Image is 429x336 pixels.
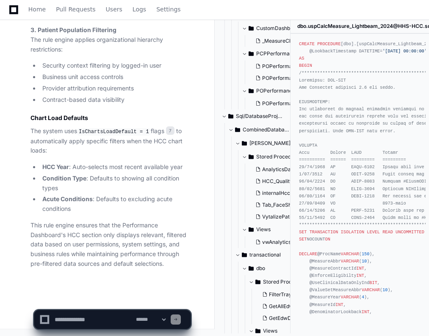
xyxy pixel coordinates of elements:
[269,291,344,298] span: FilterTrayContractYearLoad.sql
[249,152,254,162] svg: Directory
[243,126,291,133] span: CombinedDatabaseNew
[362,287,380,292] span: VARCHAR
[252,72,307,84] button: POPerformanceMeasuresGrid.cshtml
[299,56,304,61] span: AS
[40,84,191,93] li: Provider attribution requirements
[252,199,307,211] button: Tab_FaceSheet_VytalizeCustomHCC_Load.sql
[341,229,364,235] span: ISOLATION
[166,126,174,135] span: 7
[249,86,254,96] svg: Directory
[310,229,338,235] span: TRANSACTION
[56,7,95,12] span: Pull Requests
[235,248,298,262] button: transactional
[249,23,254,33] svg: Directory
[235,125,240,135] svg: Directory
[28,7,46,12] span: Home
[362,251,369,256] span: 150
[242,150,305,164] button: Stored Procedures
[262,100,318,107] span: POPerformance.cshtml
[242,84,305,98] button: POPerformance
[299,237,307,242] span: SET
[40,72,191,82] li: Business unit access controls
[299,63,312,68] span: BEGIN
[362,258,367,263] span: 10
[262,239,352,246] span: vwAnalytics_HccTrendingProvider.sql
[256,153,302,160] span: Stored Procedures
[255,277,260,287] svg: Directory
[382,229,393,235] span: READ
[256,25,305,32] span: CustomDashboardDisplay
[30,25,191,54] p: The rule engine applies organizational hierarchy restrictions:
[252,164,307,175] button: AnalyticsDashboardFilterValueContent.sql
[30,114,191,122] h3: Chart Load Defaults
[40,162,191,172] li: : Auto-selects most recent available year
[249,251,281,258] span: transactional
[256,87,295,94] span: POPerformance
[228,111,233,121] svg: Directory
[42,163,69,170] strong: HCC Year
[252,187,307,199] button: internalHccFaceSheetCalc.sql
[325,237,330,242] span: ON
[259,289,313,300] button: FilterTrayContractYearLoad.sql
[262,166,363,173] span: AnalyticsDashboardFilterValueContent.sql
[262,63,342,70] span: POPerformanceMeasures.cshtml
[242,22,305,35] button: CustomDashboardDisplay
[256,50,299,57] span: PCPPerformance
[357,273,364,278] span: INT
[40,61,191,71] li: Security context filtering by logged-in user
[133,7,146,12] span: Logs
[341,295,359,300] span: VARCHAR
[242,262,305,275] button: dbo
[40,95,191,105] li: Contract-based data visibility
[299,229,307,235] span: SET
[30,26,116,33] strong: 3. Patient Population Filtering
[367,229,380,235] span: LEVEL
[263,279,308,285] span: Stored Procedures
[262,190,335,197] span: internalHccFaceSheetCalc.sql
[221,109,285,123] button: Sql/DatabaseProjects
[262,75,352,82] span: POPerformanceMeasuresGrid.cshtml
[299,41,315,46] span: CREATE
[262,213,344,220] span: VytalizePatientFaceSheetHCC.sql
[235,137,298,150] button: [PERSON_NAME]/dbo
[262,178,352,185] span: HCC_Quality_Scorecard_By_Week.sql
[317,41,340,46] span: PROCEDURE
[362,295,364,300] span: 4
[228,123,291,137] button: CombinedDatabaseNew
[242,250,247,260] svg: Directory
[249,275,312,289] button: Stored Procedures
[382,287,387,292] span: 10
[357,265,364,270] span: INT
[106,7,122,12] span: Users
[252,35,307,47] button: _MeasureCharts.cshtml
[42,175,86,182] strong: Condition Type
[262,38,319,44] span: _MeasureCharts.cshtml
[156,7,180,12] span: Settings
[77,128,151,136] code: IsChartsLoadDefault = 1
[299,251,317,256] span: DECLARE
[262,202,372,208] span: Tab_FaceSheet_VytalizeCustomHCC_Load.sql
[256,265,265,272] span: dbo
[30,221,191,269] p: This rule engine ensures that the Performance Dashboard's HCC section only displays relevant, fil...
[369,280,377,285] span: BIT
[42,195,93,202] strong: Acute Conditions
[341,251,359,256] span: VARCHAR
[249,224,254,235] svg: Directory
[252,236,307,248] button: vwAnalytics_HccTrendingProvider.sql
[249,49,254,59] svg: Directory
[382,49,427,54] span: '[DATE] 00:00:00'
[249,263,254,273] svg: Directory
[242,223,305,236] button: Views
[249,140,298,147] span: [PERSON_NAME]/dbo
[252,211,307,223] button: VytalizePatientFaceSheetHCC.sql
[40,174,191,193] li: : Defaults to showing all condition types
[242,47,305,60] button: PCPPerformance
[30,126,191,156] p: The system uses flags to automatically apply specific filters when the HCC chart loads:
[252,60,307,72] button: POPerformanceMeasures.cshtml
[341,258,359,263] span: VARCHAR
[40,194,191,214] li: : Defaults to excluding acute conditions
[236,113,285,120] span: Sql/DatabaseProjects
[252,98,307,109] button: POPerformance.cshtml
[396,229,424,235] span: UNCOMMITTED
[252,175,307,187] button: HCC_Quality_Scorecard_By_Week.sql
